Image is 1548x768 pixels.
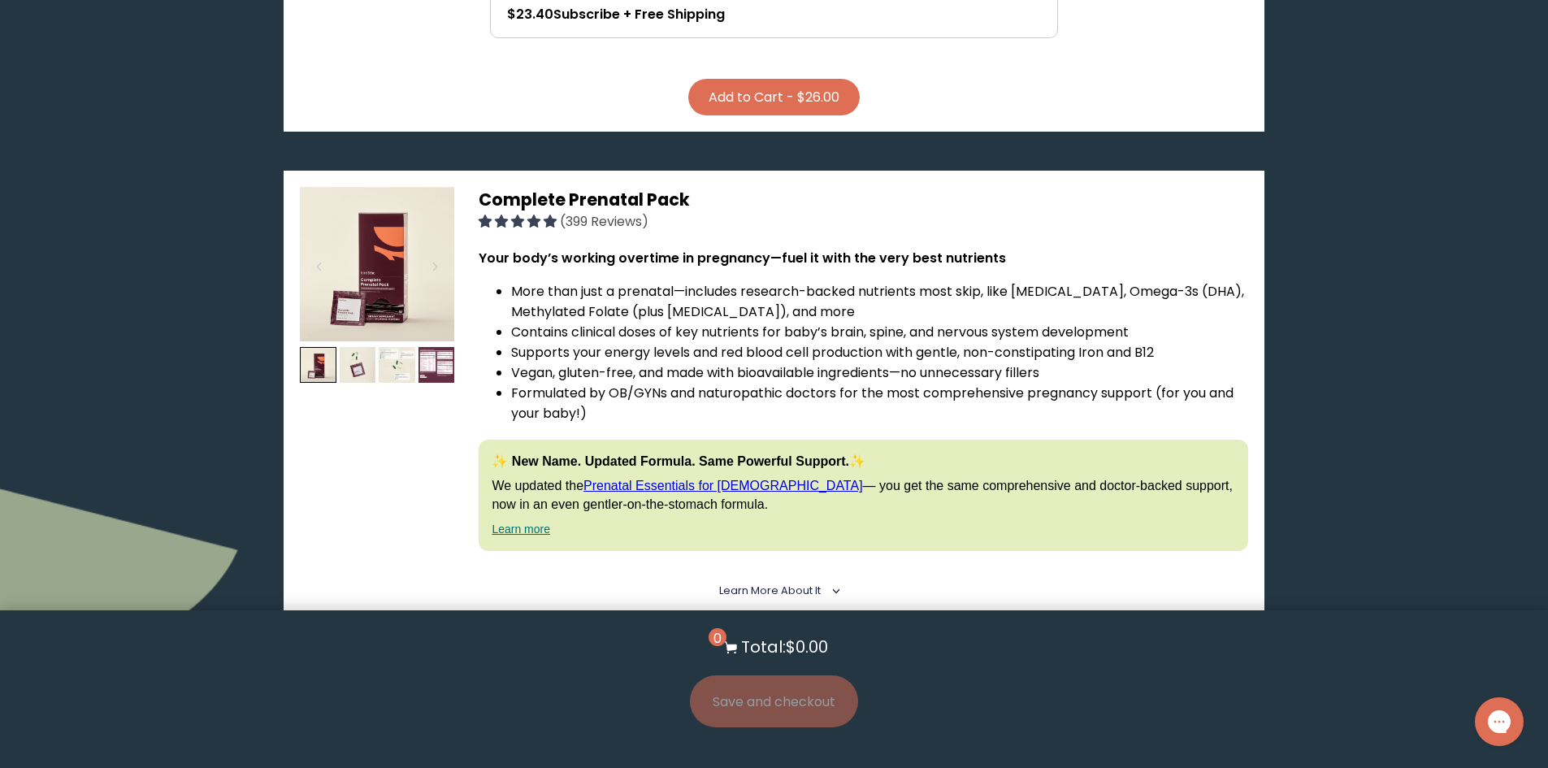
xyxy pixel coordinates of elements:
img: thumbnail image [340,347,376,384]
a: Prenatal Essentials for [DEMOGRAPHIC_DATA] [583,479,863,492]
i: < [826,587,840,595]
img: thumbnail image [300,187,454,341]
li: Formulated by OB/GYNs and naturopathic doctors for the most comprehensive pregnancy support (for ... [511,383,1247,423]
button: Save and checkout [690,675,858,727]
img: thumbnail image [300,347,336,384]
button: Add to Cart - $26.00 [688,79,860,115]
p: Total: $0.00 [741,635,828,659]
strong: ✨ New Name. Updated Formula. Same Powerful Support.✨ [492,454,865,468]
span: 0 [709,628,726,646]
img: thumbnail image [379,347,415,384]
p: We updated the — you get the same comprehensive and doctor-backed support, now in an even gentler... [492,477,1234,514]
li: More than just a prenatal—includes research-backed nutrients most skip, like [MEDICAL_DATA], Omeg... [511,281,1247,322]
span: (399 Reviews) [560,212,648,231]
summary: Learn More About it < [719,584,829,598]
img: thumbnail image [418,347,455,384]
li: Contains clinical doses of key nutrients for baby’s brain, spine, and nervous system development [511,322,1247,342]
li: Vegan, gluten-free, and made with bioavailable ingredients—no unnecessary fillers [511,362,1247,383]
iframe: Gorgias live chat messenger [1467,692,1532,752]
span: Learn More About it [719,584,821,597]
li: Supports your energy levels and red blood cell production with gentle, non-constipating Iron and B12 [511,342,1247,362]
a: Learn more [492,523,550,536]
span: Complete Prenatal Pack [479,188,690,211]
strong: Your body’s working overtime in pregnancy—fuel it with the very best nutrients [479,249,1006,267]
span: 4.91 stars [479,212,560,231]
